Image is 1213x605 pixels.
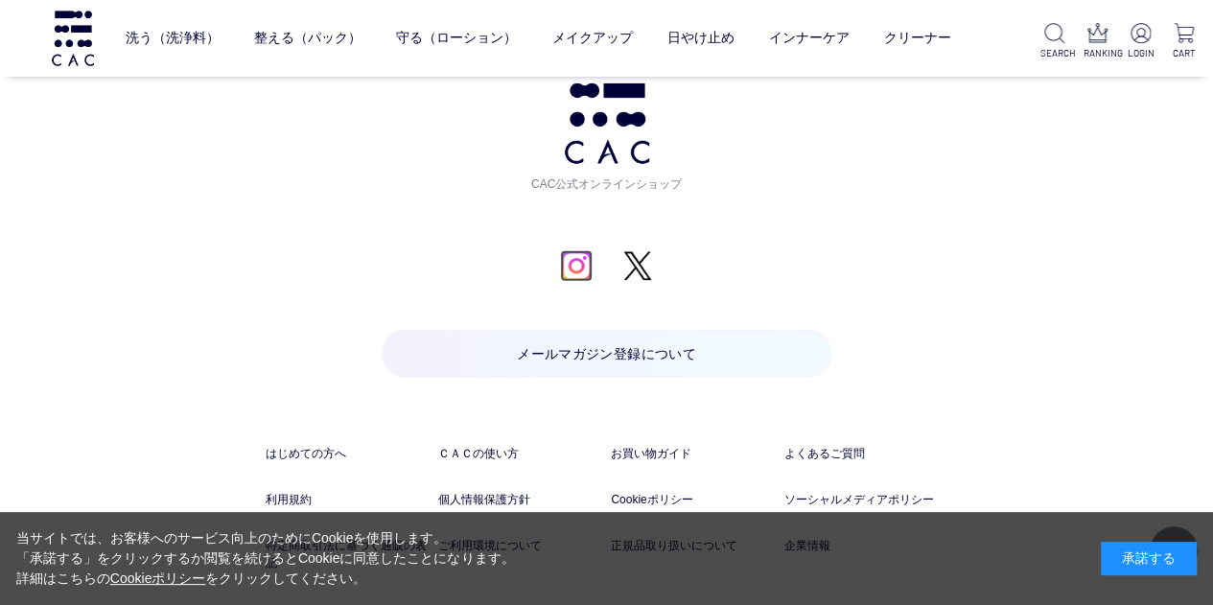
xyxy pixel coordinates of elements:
a: メールマガジン登録について [382,330,832,378]
a: ソーシャルメディアポリシー [784,491,948,508]
p: CART [1170,46,1198,60]
a: 洗う（洗浄料） [126,14,220,62]
a: 日やけ止め [666,14,734,62]
p: RANKING [1084,46,1111,60]
img: logo [49,11,97,65]
a: Cookieポリシー [110,570,206,586]
a: 個人情報保護方針 [438,491,602,508]
span: CAC公式オンラインショップ [525,164,688,193]
p: LOGIN [1127,46,1155,60]
a: CAC公式オンラインショップ [525,55,688,193]
a: お買い物ガイド [611,445,775,462]
a: SEARCH [1040,23,1068,60]
a: クリーナー [883,14,950,62]
a: インナーケア [768,14,849,62]
a: 守る（ローション） [396,14,517,62]
p: SEARCH [1040,46,1068,60]
a: ＣＡＣの使い方 [438,445,602,462]
a: Cookieポリシー [611,491,775,508]
a: よくあるご質問 [784,445,948,462]
div: 当サイトでは、お客様へのサービス向上のためにCookieを使用します。 「承諾する」をクリックするか閲覧を続けるとCookieに同意したことになります。 詳細はこちらの をクリックしてください。 [16,528,515,589]
div: 承諾する [1101,542,1197,575]
a: メイクアップ [551,14,632,62]
a: RANKING [1084,23,1111,60]
a: 整える（パック） [254,14,362,62]
a: CART [1170,23,1198,60]
a: 利用規約 [266,491,430,508]
a: はじめての方へ [266,445,430,462]
a: LOGIN [1127,23,1155,60]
